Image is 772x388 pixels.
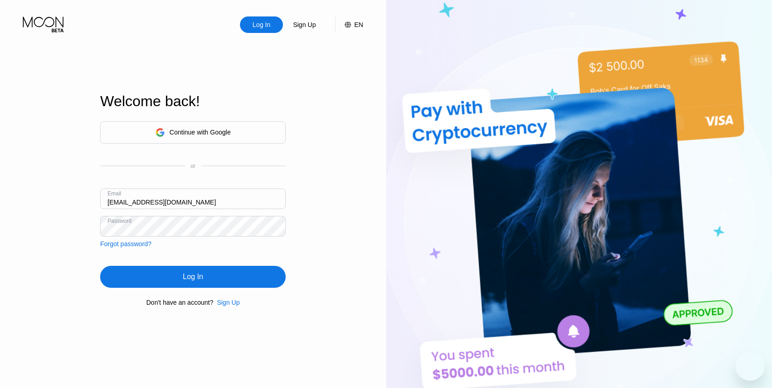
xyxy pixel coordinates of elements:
[335,16,363,33] div: EN
[183,272,203,281] div: Log In
[100,240,151,248] div: Forgot password?
[252,20,272,29] div: Log In
[100,121,286,144] div: Continue with Google
[170,129,231,136] div: Continue with Google
[107,218,132,224] div: Password
[213,299,240,306] div: Sign Up
[292,20,317,29] div: Sign Up
[283,16,326,33] div: Sign Up
[354,21,363,28] div: EN
[146,299,213,306] div: Don't have an account?
[107,190,121,197] div: Email
[191,163,196,169] div: or
[735,351,765,381] iframe: Button to launch messaging window
[100,93,286,110] div: Welcome back!
[240,16,283,33] div: Log In
[217,299,240,306] div: Sign Up
[100,266,286,288] div: Log In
